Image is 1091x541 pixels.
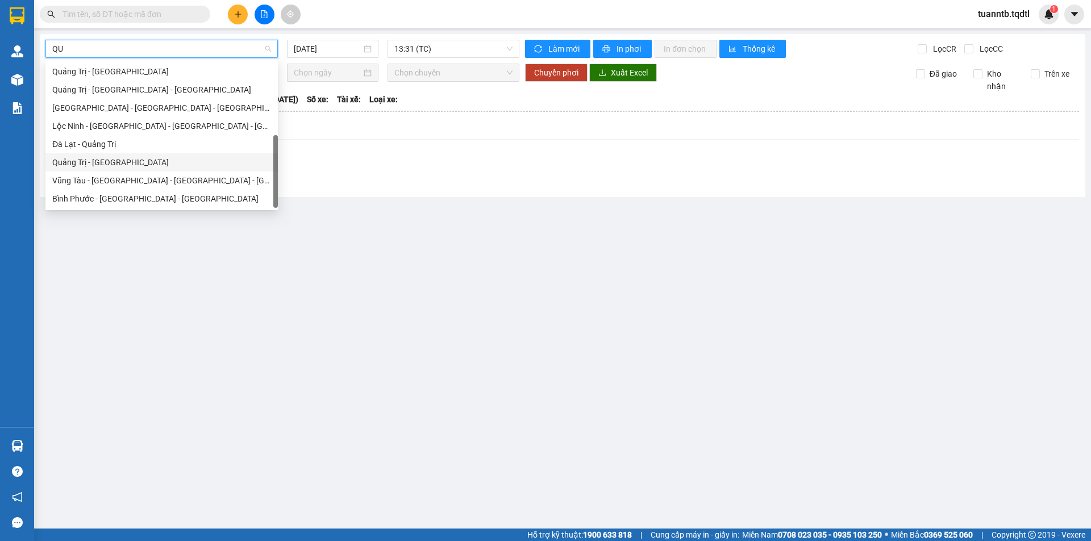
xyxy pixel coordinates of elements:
div: Quảng Trị - [GEOGRAPHIC_DATA] [52,156,271,169]
div: Bình Phước - Bình Dương - Quảng Trị [45,190,278,208]
div: [GEOGRAPHIC_DATA] - [GEOGRAPHIC_DATA] - [GEOGRAPHIC_DATA] - [GEOGRAPHIC_DATA] [52,102,271,114]
span: file-add [260,10,268,18]
span: Miền Bắc [891,529,973,541]
button: printerIn phơi [593,40,652,58]
strong: 0369 525 060 [924,530,973,539]
input: Chọn ngày [294,66,361,79]
div: Quảng Trị - [GEOGRAPHIC_DATA] [52,65,271,78]
span: Đã giao [925,68,961,80]
div: Quảng Trị - Bình Dương - Bình Phước [45,81,278,99]
span: | [981,529,983,541]
span: Làm mới [548,43,581,55]
span: 1 [1052,5,1056,13]
input: 12/10/2025 [294,43,361,55]
span: plus [234,10,242,18]
span: Loại xe: [369,93,398,106]
div: Lộc Ninh - Huế - Quảng Trị - Quảng Bình [45,117,278,135]
div: Quảng Trị - Sài Gòn [45,62,278,81]
button: In đơn chọn [655,40,717,58]
div: Đà Lạt - Quảng Trị [45,135,278,153]
span: Lọc CC [975,43,1005,55]
button: bar-chartThống kê [719,40,786,58]
img: warehouse-icon [11,74,23,86]
span: Cung cấp máy in - giấy in: [651,529,739,541]
img: logo-vxr [10,7,24,24]
span: Lọc CR [928,43,958,55]
span: | [640,529,642,541]
button: downloadXuất Excel [589,64,657,82]
div: Quảng Bình - Quảng Trị - Huế - Lộc Ninh [45,99,278,117]
sup: 1 [1050,5,1058,13]
span: search [47,10,55,18]
div: Quảng Trị - [GEOGRAPHIC_DATA] - [GEOGRAPHIC_DATA] [52,83,271,96]
div: Bình Phước - [GEOGRAPHIC_DATA] - [GEOGRAPHIC_DATA] [52,192,271,205]
span: printer [602,45,612,54]
span: In phơi [617,43,643,55]
span: notification [12,492,23,502]
button: file-add [255,5,274,24]
span: caret-down [1069,9,1080,19]
span: Trên xe [1040,68,1074,80]
span: message [12,517,23,528]
span: ⚪️ [885,532,888,537]
input: Tìm tên, số ĐT hoặc mã đơn [63,8,197,20]
strong: 0708 023 035 - 0935 103 250 [778,530,882,539]
button: Chuyển phơi [525,64,588,82]
span: Chọn chuyến [394,64,513,81]
span: Miền Nam [742,529,882,541]
img: icon-new-feature [1044,9,1054,19]
div: Lộc Ninh - [GEOGRAPHIC_DATA] - [GEOGRAPHIC_DATA] - [GEOGRAPHIC_DATA] [52,120,271,132]
button: aim [281,5,301,24]
div: Vũng Tàu - Đà Nẵng - Huế - Quảng Trị [45,171,278,190]
img: warehouse-icon [11,45,23,57]
span: 13:31 (TC) [394,40,513,57]
button: syncLàm mới [525,40,590,58]
span: Thống kê [743,43,777,55]
span: Kho nhận [982,68,1022,93]
span: sync [534,45,544,54]
span: question-circle [12,466,23,477]
span: bar-chart [728,45,738,54]
span: copyright [1028,531,1036,539]
button: plus [228,5,248,24]
span: Hỗ trợ kỹ thuật: [527,529,632,541]
strong: 1900 633 818 [583,530,632,539]
span: aim [286,10,294,18]
div: Đà Lạt - Quảng Trị [52,138,271,150]
span: tuanntb.tqdtl [969,7,1039,21]
span: Số xe: [307,93,328,106]
button: caret-down [1064,5,1084,24]
img: warehouse-icon [11,440,23,452]
div: Quảng Trị - Đà Lạt [45,153,278,171]
span: Tài xế: [337,93,361,106]
img: solution-icon [11,102,23,114]
div: Vũng Tàu - [GEOGRAPHIC_DATA] - [GEOGRAPHIC_DATA] - [GEOGRAPHIC_DATA] [52,174,271,187]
